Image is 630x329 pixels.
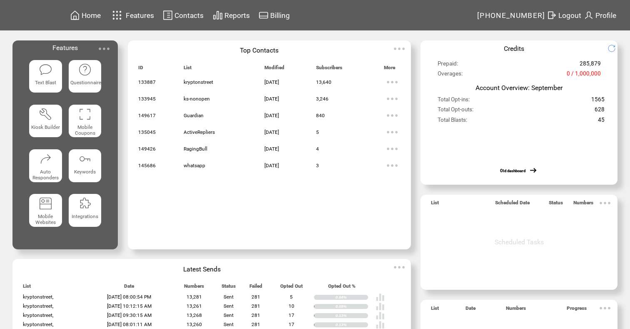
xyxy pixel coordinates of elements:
[82,11,101,20] span: Home
[138,79,156,85] span: 133887
[138,163,156,168] span: 145686
[138,96,156,102] span: 133945
[289,312,294,318] span: 17
[110,8,125,22] img: features.svg
[74,169,96,175] span: Keywords
[336,313,369,318] div: 0.13%
[23,312,53,318] span: kryptonstreet,
[78,63,92,76] img: questionnaire.svg
[264,65,284,74] span: Modified
[384,107,401,124] img: ellypsis.svg
[39,63,52,76] img: text-blast.svg
[224,11,250,20] span: Reports
[23,283,31,293] span: List
[138,146,156,152] span: 149426
[29,105,62,143] a: Kiosk Builder
[187,294,202,300] span: 13,281
[52,44,78,52] span: Features
[264,96,279,102] span: [DATE]
[316,129,319,135] span: 5
[547,10,557,20] img: exit.svg
[280,283,303,293] span: Opted Out
[107,294,151,300] span: [DATE] 08:00:54 PM
[504,45,524,53] span: Credits
[289,321,294,327] span: 17
[183,265,221,273] span: Latest Sends
[23,303,53,309] span: kryptonstreet,
[96,40,112,57] img: ellypsis.svg
[259,10,269,20] img: creidtcard.svg
[78,152,92,166] img: keywords.svg
[35,213,56,225] span: Mobile Websites
[162,9,205,22] a: Contacts
[222,283,236,293] span: Status
[29,60,62,98] a: Text Blast
[270,11,290,20] span: Billing
[264,163,279,168] span: [DATE]
[376,311,385,320] img: poll%20-%20white.svg
[598,117,605,127] span: 45
[124,283,134,293] span: Date
[107,321,152,327] span: [DATE] 08:01:11 AM
[252,294,260,300] span: 281
[32,169,59,181] span: Auto Responders
[384,157,401,174] img: ellypsis.svg
[224,312,234,318] span: Sent
[23,321,53,327] span: kryptonstreet,
[264,79,279,85] span: [DATE]
[316,79,331,85] span: 13,640
[316,163,319,168] span: 3
[187,321,202,327] span: 13,260
[109,7,156,23] a: Features
[328,283,356,293] span: Opted Out %
[384,74,401,90] img: ellypsis.svg
[29,149,62,187] a: Auto Responders
[336,322,369,327] div: 0.13%
[31,124,60,130] span: Kiosk Builder
[595,106,605,116] span: 628
[187,303,202,309] span: 13,261
[580,60,601,70] span: 285,879
[70,80,101,85] span: Questionnaire
[438,70,463,80] span: Overages:
[316,146,319,152] span: 4
[39,152,52,166] img: auto-responders.svg
[290,294,293,300] span: 5
[23,294,53,300] span: kryptonstreet,
[466,305,476,315] span: Date
[549,200,563,209] span: Status
[39,197,52,210] img: mobile-websites.svg
[69,9,102,22] a: Home
[252,303,260,309] span: 281
[69,149,102,187] a: Keywords
[224,321,234,327] span: Sent
[391,40,408,57] img: ellypsis.svg
[438,60,458,70] span: Prepaid:
[184,146,207,152] span: RagingBull
[126,11,154,20] span: Features
[138,129,156,135] span: 135045
[70,10,80,20] img: home.svg
[224,294,234,300] span: Sent
[376,302,385,311] img: poll%20-%20white.svg
[184,96,210,102] span: ks-nonopen
[438,96,470,106] span: Total Opt-ins:
[252,312,260,318] span: 281
[567,305,587,315] span: Progress
[476,84,563,92] span: Account Overview: September
[264,146,279,152] span: [DATE]
[558,11,581,20] span: Logout
[187,312,202,318] span: 13,268
[240,46,279,54] span: Top Contacts
[316,65,342,74] span: Subscribers
[431,305,439,315] span: List
[174,11,204,20] span: Contacts
[264,129,279,135] span: [DATE]
[595,11,616,20] span: Profile
[431,200,439,209] span: List
[212,9,251,22] a: Reports
[75,124,95,136] span: Mobile Coupons
[597,300,613,316] img: ellypsis.svg
[316,96,329,102] span: 3,246
[107,303,152,309] span: [DATE] 10:12:15 AM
